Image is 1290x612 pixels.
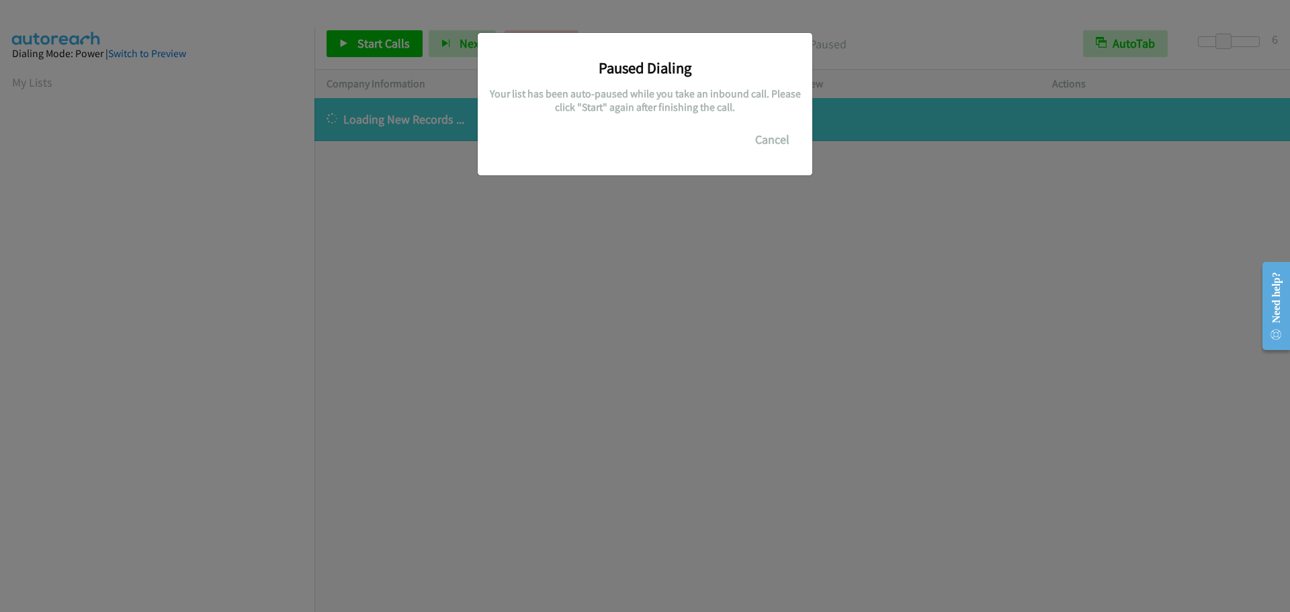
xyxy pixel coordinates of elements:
[742,126,802,153] button: Cancel
[1251,253,1290,359] iframe: Resource Center
[488,58,802,77] h3: Paused Dialing
[488,87,802,114] h5: Your list has been auto-paused while you take an inbound call. Please click "Start" again after f...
